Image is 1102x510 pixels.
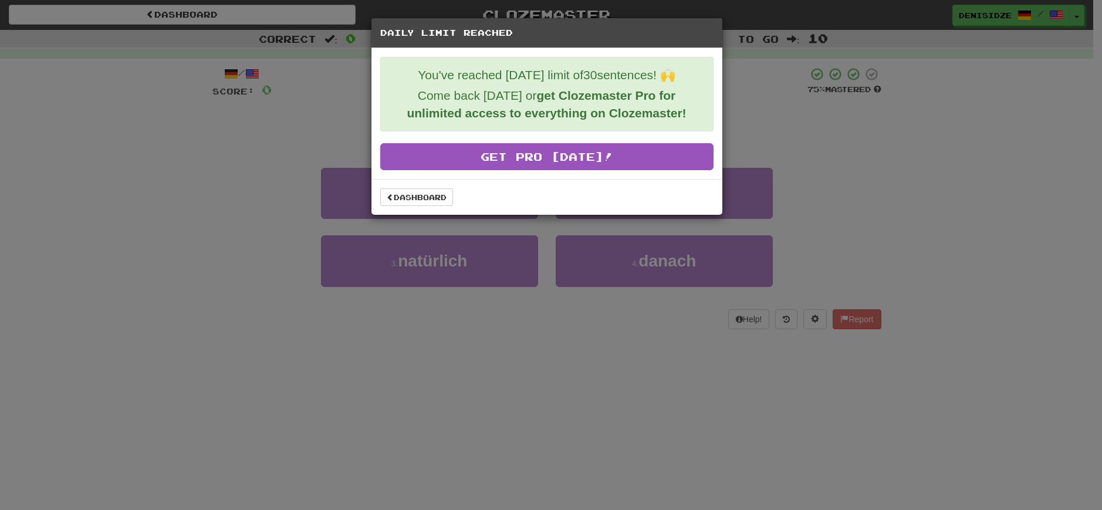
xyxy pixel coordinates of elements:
[380,27,714,39] h5: Daily Limit Reached
[407,89,686,120] strong: get Clozemaster Pro for unlimited access to everything on Clozemaster!
[390,66,704,84] p: You've reached [DATE] limit of 30 sentences! 🙌
[380,143,714,170] a: Get Pro [DATE]!
[380,188,453,206] a: Dashboard
[390,87,704,122] p: Come back [DATE] or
